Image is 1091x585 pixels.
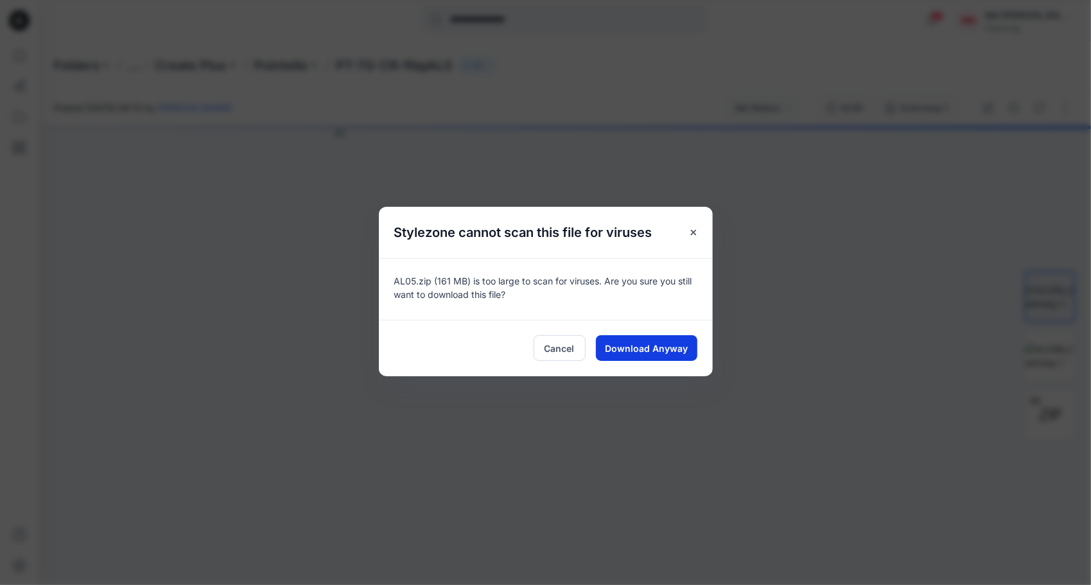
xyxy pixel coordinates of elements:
button: Download Anyway [596,335,697,361]
h5: Stylezone cannot scan this file for viruses [379,207,668,258]
span: Cancel [545,342,575,355]
span: Download Anyway [605,342,688,355]
div: AL05.zip (161 MB) is too large to scan for viruses. Are you sure you still want to download this ... [379,258,713,320]
button: Close [682,221,705,244]
button: Cancel [534,335,586,361]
